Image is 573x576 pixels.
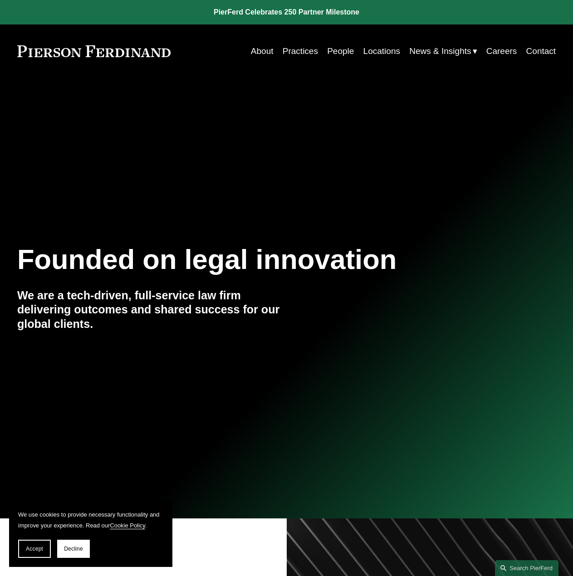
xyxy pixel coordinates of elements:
button: Decline [57,540,90,558]
span: Decline [64,546,83,552]
h4: We are a tech-driven, full-service law firm delivering outcomes and shared success for our global... [17,288,287,332]
p: We use cookies to provide necessary functionality and improve your experience. Read our . [18,509,163,531]
a: Practices [283,43,318,60]
a: People [327,43,354,60]
a: Contact [526,43,556,60]
span: Accept [26,546,43,552]
a: Locations [363,43,400,60]
a: folder dropdown [409,43,477,60]
section: Cookie banner [9,500,172,567]
a: Cookie Policy [110,522,145,529]
span: News & Insights [409,44,471,59]
button: Accept [18,540,51,558]
a: About [251,43,274,60]
a: Search this site [495,560,558,576]
a: Careers [486,43,517,60]
h1: Founded on legal innovation [17,244,466,275]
